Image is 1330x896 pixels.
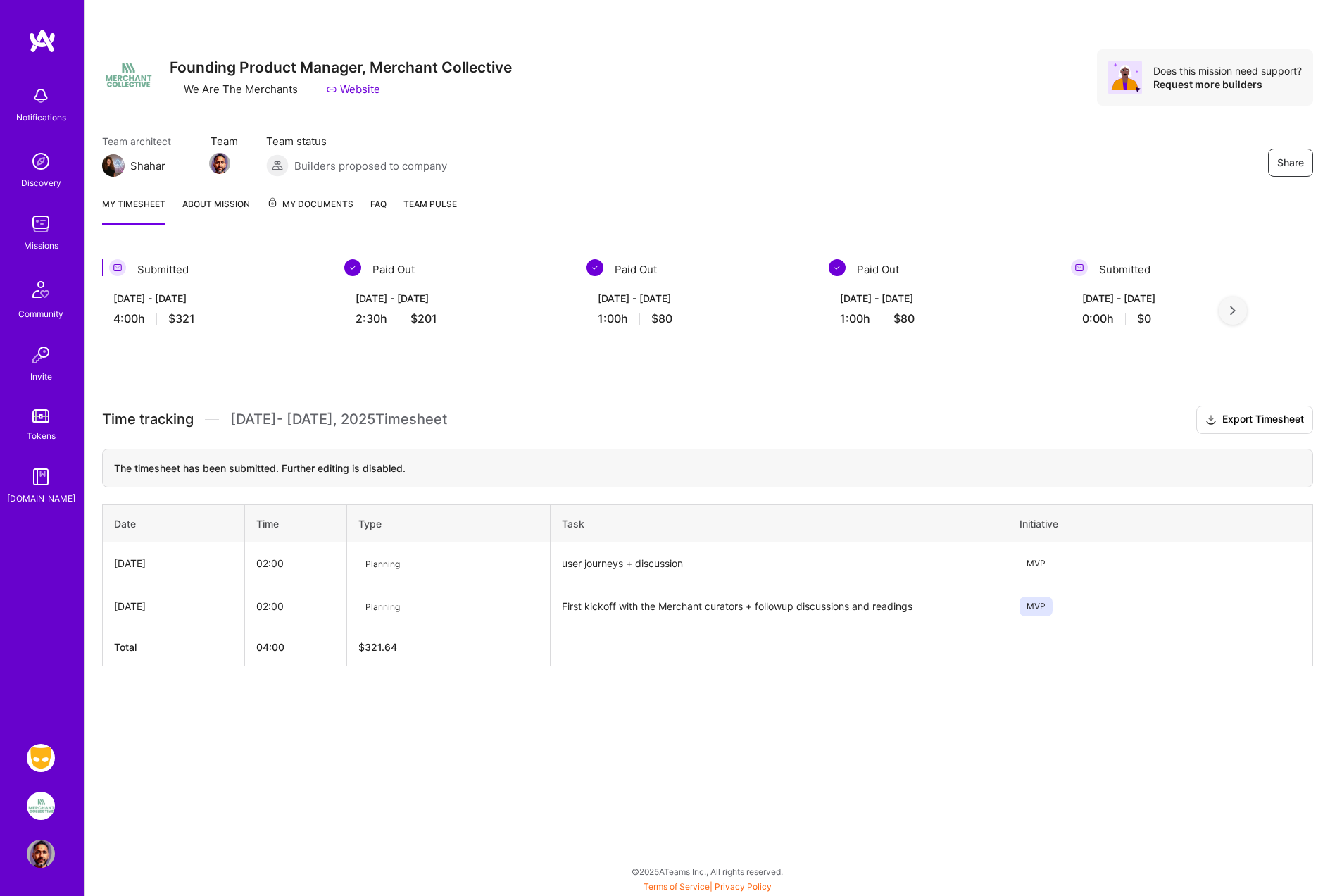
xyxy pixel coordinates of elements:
[27,210,55,238] img: teamwork
[1071,259,1088,276] img: Submitted
[23,840,58,868] a: User Avatar
[550,585,1008,628] td: First kickoff with the Merchant curators + followup discussions and readings
[27,463,55,491] img: guide book
[715,881,772,892] a: Privacy Policy
[344,259,361,276] img: Paid Out
[651,311,672,326] span: $80
[7,491,75,506] div: [DOMAIN_NAME]
[30,369,52,384] div: Invite
[1137,311,1151,326] span: $0
[840,291,1043,306] div: [DATE] - [DATE]
[403,197,457,225] a: Team Pulse
[211,151,229,175] a: Team Member Avatar
[170,84,181,95] i: icon CompanyGray
[1196,406,1313,434] button: Export Timesheet
[358,554,407,573] span: Planning
[644,881,772,892] span: |
[1082,311,1285,326] div: 0:00 h
[230,411,447,428] span: [DATE] - [DATE] , 2025 Timesheet
[23,744,58,772] a: Grindr: Product & Marketing
[27,744,55,772] img: Grindr: Product & Marketing
[267,197,353,225] a: My Documents
[550,542,1008,585] td: user journeys + discussion
[28,28,56,54] img: logo
[27,840,55,868] img: User Avatar
[1230,306,1236,316] img: right
[21,175,61,190] div: Discovery
[27,792,55,820] img: We Are The Merchants: Founding Product Manager, Merchant Collective
[1268,149,1313,177] button: Share
[344,259,570,280] div: Paid Out
[171,160,182,171] i: icon Mail
[27,82,55,110] img: bell
[245,628,346,666] th: 04:00
[294,158,447,173] span: Builders proposed to company
[102,197,165,225] a: My timesheet
[1020,554,1053,573] span: MVP
[1071,259,1296,280] div: Submitted
[182,197,250,225] a: About Mission
[644,881,710,892] a: Terms of Service
[27,147,55,175] img: discovery
[829,259,1054,280] div: Paid Out
[24,273,58,306] img: Community
[266,134,447,149] span: Team status
[1020,597,1053,616] span: MVP
[18,306,63,321] div: Community
[598,311,801,326] div: 1:00 h
[27,341,55,369] img: Invite
[103,628,245,666] th: Total
[586,259,812,280] div: Paid Out
[84,854,1330,889] div: © 2025 ATeams Inc., All rights reserved.
[1153,77,1302,91] div: Request more builders
[1205,413,1217,428] i: icon Download
[356,291,558,306] div: [DATE] - [DATE]
[103,504,245,542] th: Date
[266,154,289,177] img: Builders proposed to company
[245,585,346,628] td: 02:00
[1153,64,1302,77] div: Does this mission need support?
[16,110,66,125] div: Notifications
[23,792,58,820] a: We Are The Merchants: Founding Product Manager, Merchant Collective
[829,259,846,276] img: Paid Out
[893,311,915,326] span: $80
[1008,504,1312,542] th: Initiative
[410,311,437,326] span: $201
[170,58,512,76] h3: Founding Product Manager, Merchant Collective
[245,542,346,585] td: 02:00
[102,154,125,177] img: Team Architect
[358,597,407,616] span: Planning
[27,428,56,443] div: Tokens
[1108,61,1142,94] img: Avatar
[102,49,153,100] img: Company Logo
[598,291,801,306] div: [DATE] - [DATE]
[32,409,49,423] img: tokens
[102,411,194,428] span: Time tracking
[102,134,182,149] span: Team architect
[114,556,233,571] div: [DATE]
[130,158,165,173] div: Shahar
[109,259,126,276] img: Submitted
[102,449,1313,487] div: The timesheet has been submitted. Further editing is disabled.
[267,197,353,212] span: My Documents
[170,82,298,97] div: We Are The Merchants
[113,311,316,326] div: 4:00 h
[370,197,387,225] a: FAQ
[1277,156,1304,170] span: Share
[840,311,1043,326] div: 1:00 h
[209,153,230,174] img: Team Member Avatar
[168,311,195,326] span: $321
[24,238,58,253] div: Missions
[326,82,380,97] a: Website
[102,259,327,280] div: Submitted
[586,259,603,276] img: Paid Out
[550,504,1008,542] th: Task
[346,504,550,542] th: Type
[346,628,550,666] th: $321.64
[1082,291,1285,306] div: [DATE] - [DATE]
[113,291,316,306] div: [DATE] - [DATE]
[114,599,233,614] div: [DATE]
[211,134,238,149] span: Team
[403,199,457,209] span: Team Pulse
[356,311,558,326] div: 2:30 h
